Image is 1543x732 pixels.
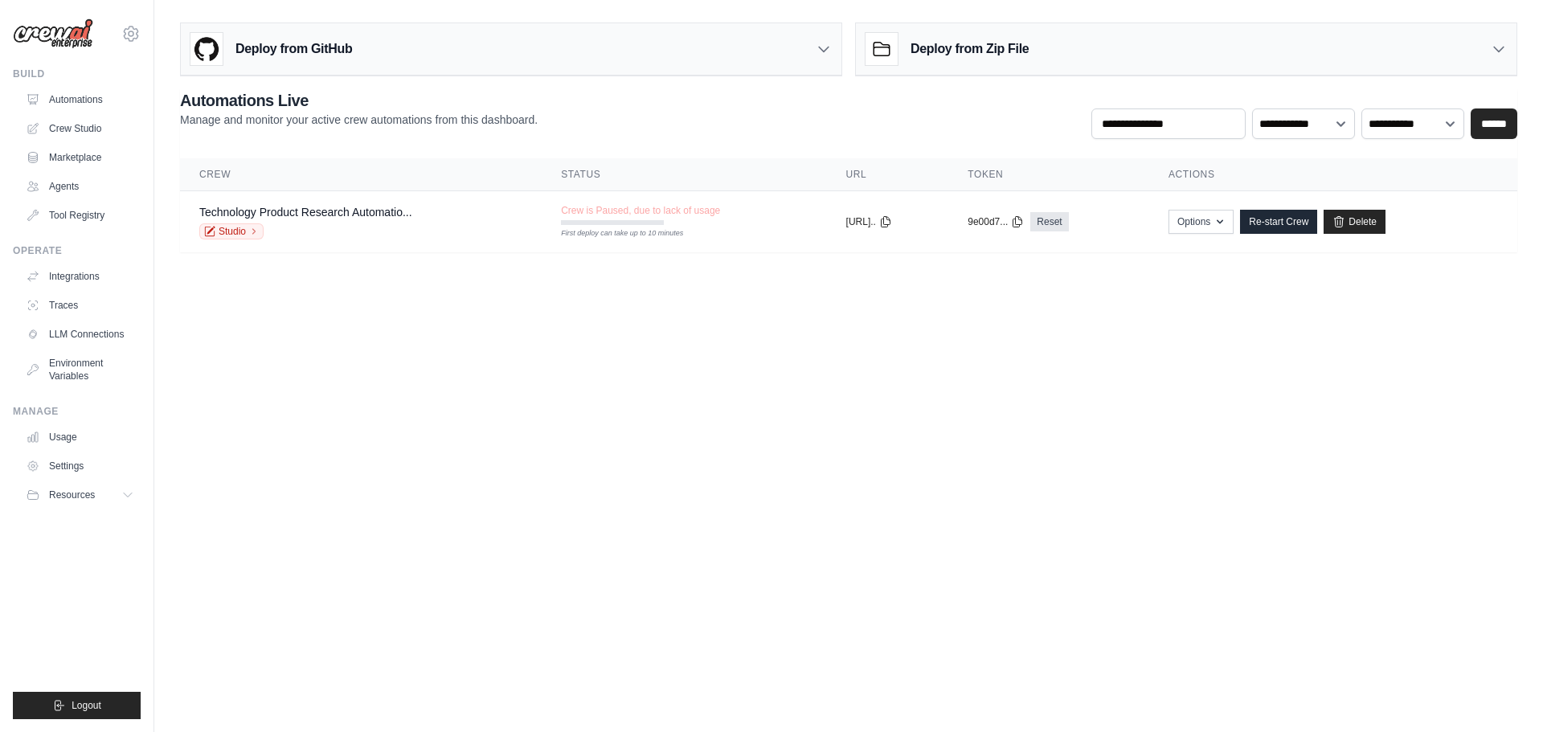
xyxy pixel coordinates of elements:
h2: Automations Live [180,89,538,112]
th: Actions [1149,158,1517,191]
div: Manage [13,405,141,418]
th: URL [827,158,949,191]
a: Studio [199,223,264,239]
h3: Deploy from GitHub [235,39,352,59]
div: Operate [13,244,141,257]
a: Re-start Crew [1240,210,1317,234]
p: Manage and monitor your active crew automations from this dashboard. [180,112,538,128]
a: Integrations [19,264,141,289]
span: Crew is Paused, due to lack of usage [561,204,720,217]
span: Logout [72,699,101,712]
a: Reset [1030,212,1068,231]
iframe: Chat Widget [1463,655,1543,732]
a: Settings [19,453,141,479]
a: Automations [19,87,141,112]
th: Status [542,158,826,191]
a: Usage [19,424,141,450]
th: Token [948,158,1149,191]
img: GitHub Logo [190,33,223,65]
button: Logout [13,692,141,719]
a: Delete [1324,210,1385,234]
a: LLM Connections [19,321,141,347]
a: Technology Product Research Automatio... [199,206,412,219]
button: Options [1169,210,1234,234]
th: Crew [180,158,542,191]
h3: Deploy from Zip File [911,39,1029,59]
a: Crew Studio [19,116,141,141]
a: Traces [19,292,141,318]
button: 9e00d7... [968,215,1024,228]
button: Resources [19,482,141,508]
img: Logo [13,18,93,49]
a: Tool Registry [19,202,141,228]
a: Marketplace [19,145,141,170]
a: Environment Variables [19,350,141,389]
a: Agents [19,174,141,199]
div: First deploy can take up to 10 minutes [561,228,664,239]
span: Resources [49,489,95,501]
div: Build [13,67,141,80]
